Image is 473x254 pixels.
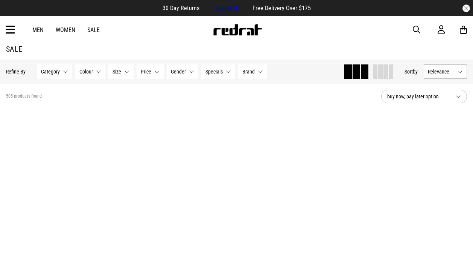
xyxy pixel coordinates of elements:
button: Gender [167,64,198,79]
span: Size [113,69,121,75]
button: Size [108,64,134,79]
a: Sale [87,26,100,34]
button: Sortby [405,67,418,76]
a: Trustpilot [214,5,237,12]
button: Price [137,64,164,79]
button: buy now, pay later option [381,90,467,103]
button: Category [37,64,72,79]
span: Gender [171,69,186,75]
span: 505 products found [6,93,42,99]
span: Colour [79,69,93,75]
button: Relevance [424,64,467,79]
span: Specials [205,69,223,75]
button: Brand [238,64,267,79]
span: Free Delivery Over $175 [252,5,311,12]
h1: Sale [6,44,467,54]
a: Men [32,26,44,34]
p: Refine By [6,69,26,75]
a: Women [56,26,75,34]
span: Brand [242,69,255,75]
span: by [413,69,418,75]
span: Price [141,69,151,75]
span: Category [41,69,60,75]
img: Redrat logo [213,24,262,35]
button: Specials [201,64,235,79]
span: 30 Day Returns [163,5,199,12]
button: Colour [75,64,105,79]
span: buy now, pay later option [387,92,450,101]
span: Relevance [428,69,455,75]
